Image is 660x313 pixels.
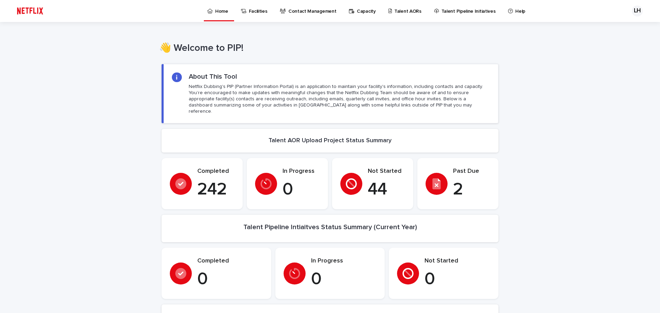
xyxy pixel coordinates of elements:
[159,43,496,54] h1: 👋 Welcome to PIP!
[189,83,490,115] p: Netflix Dubbing's PIP (Partner Information Portal) is an application to maintain your facility's ...
[283,179,320,200] p: 0
[189,72,237,81] h2: About This Tool
[368,179,405,200] p: 44
[197,179,234,200] p: 242
[453,168,490,175] p: Past Due
[197,257,263,265] p: Completed
[632,5,643,16] div: LH
[311,269,377,290] p: 0
[453,179,490,200] p: 2
[14,4,46,18] img: ifQbXi3ZQGMSEF7WDB7W
[368,168,405,175] p: Not Started
[283,168,320,175] p: In Progress
[311,257,377,265] p: In Progress
[197,168,234,175] p: Completed
[197,269,263,290] p: 0
[243,223,417,231] h2: Talent Pipeline Intiaitves Status Summary (Current Year)
[268,137,392,145] h2: Talent AOR Upload Project Status Summary
[425,269,490,290] p: 0
[425,257,490,265] p: Not Started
